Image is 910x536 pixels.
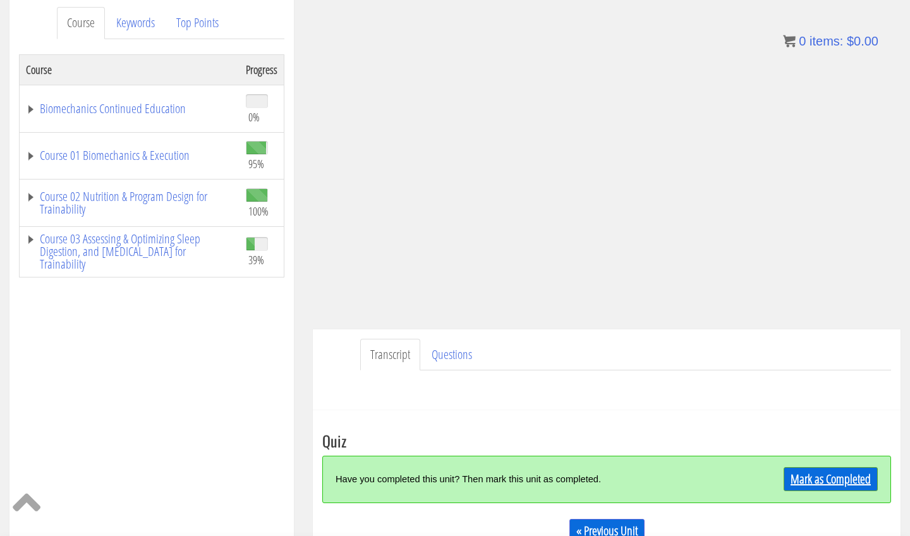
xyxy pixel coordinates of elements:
[26,149,233,162] a: Course 01 Biomechanics & Execution
[336,466,736,493] div: Have you completed this unit? Then mark this unit as completed.
[20,54,240,85] th: Course
[783,34,878,48] a: 0 items: $0.00
[248,204,269,218] span: 100%
[810,34,843,48] span: items:
[847,34,854,48] span: $
[784,467,878,491] a: Mark as Completed
[422,339,482,371] a: Questions
[26,102,233,115] a: Biomechanics Continued Education
[799,34,806,48] span: 0
[57,7,105,39] a: Course
[26,233,233,271] a: Course 03 Assessing & Optimizing Sleep Digestion, and [MEDICAL_DATA] for Trainability
[166,7,229,39] a: Top Points
[360,339,420,371] a: Transcript
[26,190,233,216] a: Course 02 Nutrition & Program Design for Trainability
[240,54,284,85] th: Progress
[783,35,796,47] img: icon11.png
[248,253,264,267] span: 39%
[322,432,891,449] h3: Quiz
[847,34,878,48] bdi: 0.00
[106,7,165,39] a: Keywords
[248,110,260,124] span: 0%
[248,157,264,171] span: 95%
